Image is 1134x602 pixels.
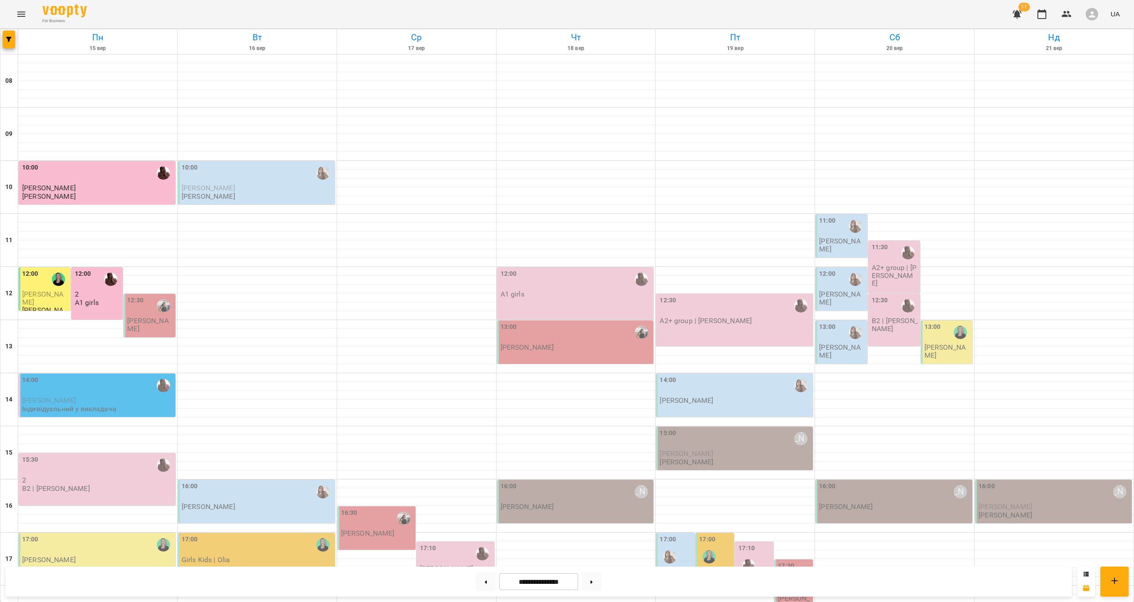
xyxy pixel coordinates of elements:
span: For Business [43,18,87,24]
img: Мар'яна Вєльчєва [397,512,410,525]
img: Ірина Вальчук [794,299,808,313]
span: UA [1111,9,1120,19]
img: Мар'яна Вєльчєва [157,299,170,313]
label: 12:30 [127,296,144,305]
div: Косінська Діана [635,485,648,498]
h6: 09 [5,129,12,139]
h6: 08 [5,76,12,86]
h6: 19 вер [657,44,813,53]
p: Girls Kids | Olia [182,556,230,563]
p: B2 | [PERSON_NAME] [872,317,918,332]
button: Menu [11,4,32,25]
img: Ольга Борисова [954,326,967,339]
div: Ольга Борисова [703,550,716,563]
img: Мар'яна Вєльчєва [635,326,648,339]
label: 17:00 [660,535,676,544]
p: [PERSON_NAME] [22,306,69,322]
img: Ірина Вальчук [901,246,915,259]
h6: 12 [5,289,12,298]
span: 11 [1018,3,1030,12]
h6: 16 [5,501,12,511]
label: 14:00 [660,375,676,385]
p: [PERSON_NAME] [501,503,554,510]
h6: 15 вер [19,44,176,53]
p: B2 | [PERSON_NAME] [22,485,90,492]
img: Ірина Вальчук [476,547,489,560]
p: [PERSON_NAME] [22,193,76,200]
h6: Чт [498,31,654,44]
img: Ірина Вальчук [901,299,915,313]
p: [PERSON_NAME] [819,343,866,359]
p: [PERSON_NAME] [341,529,395,537]
button: UA [1107,6,1123,22]
h6: Нд [976,31,1132,44]
h6: 20 вер [816,44,973,53]
label: 13:00 [501,322,517,332]
span: [PERSON_NAME] [660,449,713,458]
div: Ірина Вальчук [157,379,170,392]
div: Ірина Вальчук [635,273,648,286]
p: [PERSON_NAME] [22,556,76,563]
h6: 10 [5,182,12,192]
p: [PERSON_NAME] [979,511,1032,519]
label: 13:00 [819,322,835,332]
label: 16:00 [819,482,835,491]
p: [PERSON_NAME] [127,317,174,332]
span: [PERSON_NAME] [22,290,63,306]
p: [PERSON_NAME] [501,343,554,351]
p: 2 [22,476,174,484]
label: 15:30 [22,455,39,465]
img: Аліна Данилюк [316,485,330,498]
img: Ольга Борисова [52,273,65,286]
span: [PERSON_NAME] [22,396,76,405]
label: 17:00 [22,535,39,544]
label: 12:30 [872,296,888,305]
p: [PERSON_NAME] [924,343,971,359]
img: Ірина Вальчук [157,459,170,472]
img: Аліна Данилюк [849,326,862,339]
label: 15:00 [660,428,676,438]
img: Аліна Данилюк [794,379,808,392]
h6: 13 [5,342,12,351]
div: Аліна Данилюк [849,220,862,233]
p: [PERSON_NAME] [182,193,235,200]
div: Косінська Діана [954,485,967,498]
p: A1 girls [501,290,524,298]
img: Аліна Данилюк [849,273,862,286]
h6: Вт [179,31,335,44]
h6: 11 [5,235,12,245]
h6: 14 [5,395,12,405]
label: 10:00 [22,163,39,173]
span: [PERSON_NAME] [979,502,1032,511]
img: Voopty Logo [43,4,87,17]
img: Аліна Данилюк [316,166,330,180]
p: [PERSON_NAME] [819,503,873,510]
label: 12:30 [660,296,676,305]
img: Ірина Вальчук [157,166,170,180]
label: 11:00 [819,216,835,226]
h6: 17 [5,554,12,564]
img: Ольга Борисова [157,538,170,552]
h6: 15 [5,448,12,458]
img: Аліна Данилюк [663,550,676,563]
h6: 17 вер [338,44,495,53]
h6: 18 вер [498,44,654,53]
h6: 16 вер [179,44,335,53]
label: 12:00 [501,269,517,279]
span: [PERSON_NAME] [22,184,76,192]
label: 14:00 [22,375,39,385]
p: 2 [75,290,121,298]
span: [PERSON_NAME] [182,184,235,192]
div: Косінська Діана [1113,485,1126,498]
label: 16:00 [182,482,198,491]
